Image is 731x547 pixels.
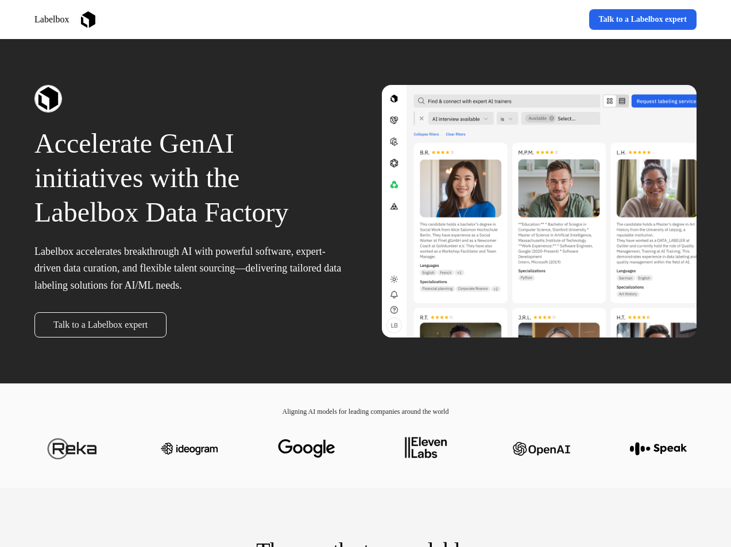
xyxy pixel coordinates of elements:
[283,408,449,416] span: Aligning AI models for leading companies around the world
[34,126,350,230] p: Accelerate GenAI initiatives with the Labelbox Data Factory
[589,9,697,30] a: Talk to a Labelbox expert
[34,243,350,294] p: Labelbox accelerates breakthrough AI with powerful software, expert-driven data curation, and fle...
[34,312,167,337] a: Talk to a Labelbox expert
[34,13,69,26] p: Labelbox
